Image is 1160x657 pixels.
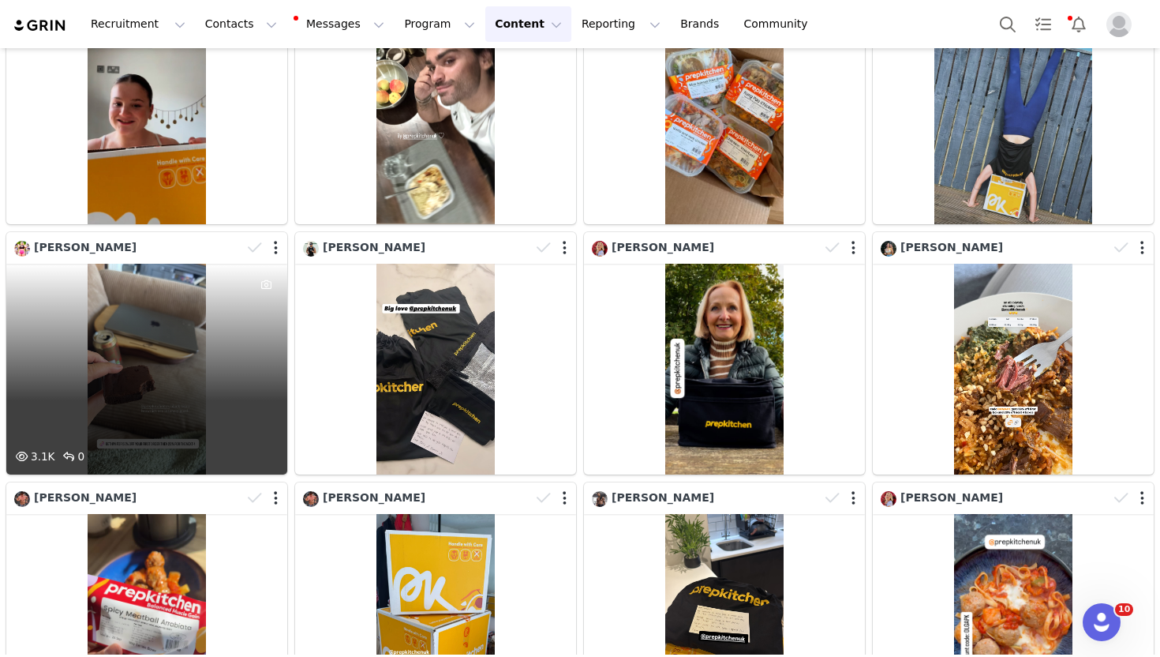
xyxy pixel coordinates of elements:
[1083,603,1121,641] iframe: Intercom live chat
[81,6,195,42] button: Recruitment
[572,6,670,42] button: Reporting
[612,491,714,504] span: [PERSON_NAME]
[34,241,137,253] span: [PERSON_NAME]
[900,241,1003,253] span: [PERSON_NAME]
[395,6,485,42] button: Program
[303,241,319,257] img: e07b70de-cd0f-423e-899e-7ad7363b67cf.jpg
[612,241,714,253] span: [PERSON_NAME]
[735,6,825,42] a: Community
[34,491,137,504] span: [PERSON_NAME]
[1106,12,1132,37] img: placeholder-profile.jpg
[881,491,896,507] img: 9e04fdc4-8037-4a84-9742-c4f2f36aca6d--s.jpg
[485,6,571,42] button: Content
[1026,6,1061,42] a: Tasks
[990,6,1025,42] button: Search
[59,450,85,463] span: 0
[1097,12,1147,37] button: Profile
[881,241,896,257] img: ce3a6217-4bff-42ca-9c11-7e4bd7f94972--s.jpg
[671,6,733,42] a: Brands
[592,491,608,507] img: 201ef655-a617-45e4-9946-938b8a461e81.jpg
[303,491,319,507] img: f439756d-6f24-4e67-ba74-0cbe8024d7f3.jpg
[592,241,608,257] img: 9e04fdc4-8037-4a84-9742-c4f2f36aca6d--s.jpg
[287,6,394,42] button: Messages
[196,6,286,42] button: Contacts
[14,491,30,507] img: f439756d-6f24-4e67-ba74-0cbe8024d7f3.jpg
[14,241,30,257] img: f4a6359a-bae5-43d6-b728-c437e4b9f5a7.jpg
[13,18,68,33] img: grin logo
[900,491,1003,504] span: [PERSON_NAME]
[323,241,425,253] span: [PERSON_NAME]
[323,491,425,504] span: [PERSON_NAME]
[12,450,55,463] span: 3.1K
[1115,603,1133,616] span: 10
[1061,6,1096,42] button: Notifications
